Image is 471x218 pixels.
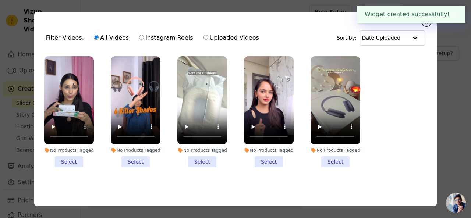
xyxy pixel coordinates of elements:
[93,33,129,43] label: All Videos
[111,147,160,153] div: No Products Tagged
[446,193,466,213] div: Open chat
[177,147,227,153] div: No Products Tagged
[203,33,259,43] label: Uploaded Videos
[357,6,465,23] div: Widget created successfully!
[450,10,458,19] button: Close
[311,147,360,153] div: No Products Tagged
[46,29,263,46] div: Filter Videos:
[139,33,193,43] label: Instagram Reels
[337,30,425,46] div: Sort by:
[44,147,94,153] div: No Products Tagged
[244,147,294,153] div: No Products Tagged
